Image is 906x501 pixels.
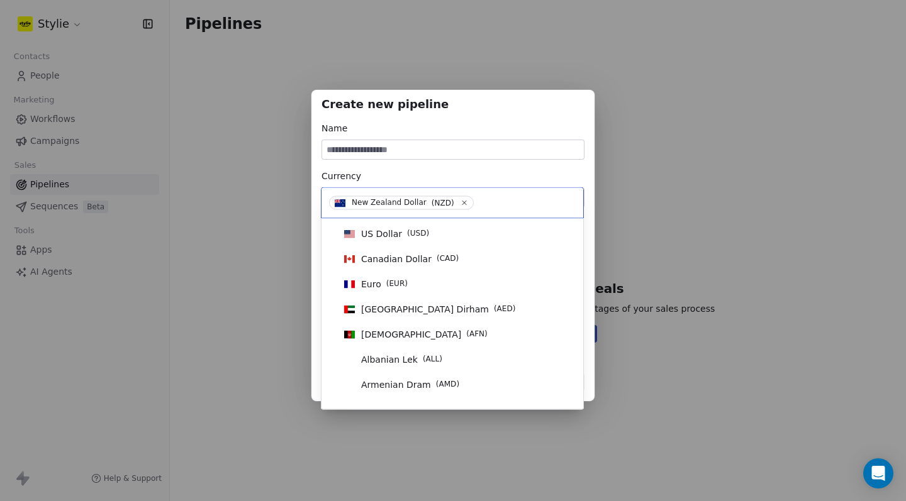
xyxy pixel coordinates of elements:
[494,303,516,316] span: ( AED )
[361,303,489,316] span: [GEOGRAPHIC_DATA] Dirham
[437,253,459,265] span: ( CAD )
[361,328,461,341] span: [DEMOGRAPHIC_DATA]
[386,278,408,290] span: ( EUR )
[361,378,431,391] span: Armenian Dram
[466,328,488,341] span: ( AFN )
[432,404,454,416] span: ( ARS )
[432,197,454,209] span: ( NZD )
[361,253,432,265] span: Canadian Dollar
[361,228,402,240] span: US Dollar
[407,228,429,240] span: ( USD )
[423,353,442,366] span: ( ALL )
[361,278,381,290] span: Euro
[361,353,418,366] span: Albanian Lek
[361,404,427,416] span: Argentine Peso
[352,197,427,209] span: New Zealand Dollar
[436,378,459,391] span: ( AMD )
